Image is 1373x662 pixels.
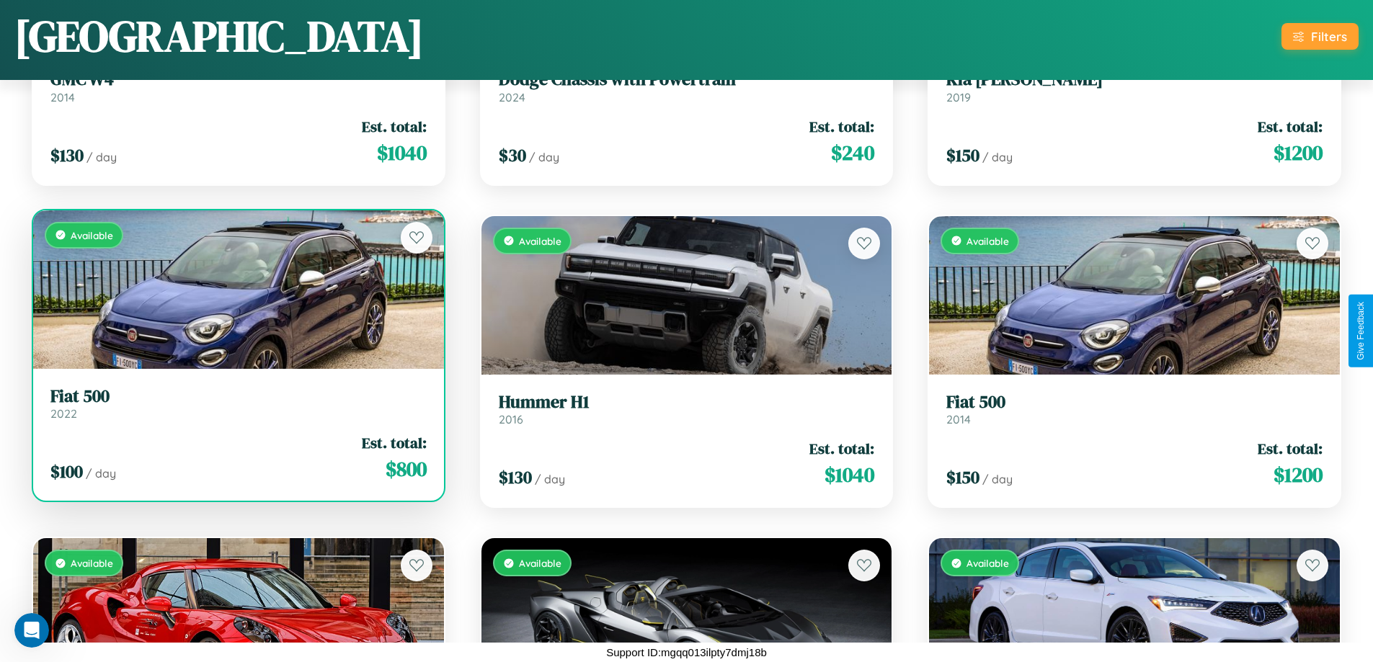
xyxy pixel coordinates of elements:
[14,6,424,66] h1: [GEOGRAPHIC_DATA]
[535,472,565,486] span: / day
[967,235,1009,247] span: Available
[946,465,979,489] span: $ 150
[499,69,875,90] h3: Dodge Chassis with Powertrain
[50,90,75,104] span: 2014
[831,138,874,167] span: $ 240
[50,69,427,104] a: GMC W42014
[499,69,875,104] a: Dodge Chassis with Powertrain2024
[86,150,117,164] span: / day
[825,460,874,489] span: $ 1040
[1258,116,1323,137] span: Est. total:
[499,90,525,104] span: 2024
[1281,23,1359,50] button: Filters
[386,455,427,483] span: $ 800
[1311,29,1347,44] div: Filters
[606,643,767,662] p: Support ID: mgqq013ilpty7dmj18b
[1274,138,1323,167] span: $ 1200
[1258,438,1323,459] span: Est. total:
[946,69,1323,104] a: Kia [PERSON_NAME]2019
[362,116,427,137] span: Est. total:
[50,406,77,421] span: 2022
[519,557,561,569] span: Available
[982,472,1013,486] span: / day
[50,143,84,167] span: $ 130
[499,143,526,167] span: $ 30
[946,90,971,104] span: 2019
[982,150,1013,164] span: / day
[499,412,523,426] span: 2016
[362,432,427,453] span: Est. total:
[50,386,427,421] a: Fiat 5002022
[1274,460,1323,489] span: $ 1200
[809,438,874,459] span: Est. total:
[1356,302,1366,360] div: Give Feedback
[50,386,427,407] h3: Fiat 500
[519,235,561,247] span: Available
[86,466,116,480] span: / day
[529,150,559,164] span: / day
[14,613,49,648] iframe: Intercom live chat
[50,460,83,483] span: $ 100
[377,138,427,167] span: $ 1040
[499,465,532,489] span: $ 130
[71,229,113,241] span: Available
[499,392,875,413] h3: Hummer H1
[967,557,1009,569] span: Available
[946,392,1323,413] h3: Fiat 500
[499,392,875,427] a: Hummer H12016
[809,116,874,137] span: Est. total:
[946,69,1323,90] h3: Kia [PERSON_NAME]
[50,69,427,90] h3: GMC W4
[71,557,113,569] span: Available
[946,143,979,167] span: $ 150
[946,412,971,426] span: 2014
[946,392,1323,427] a: Fiat 5002014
